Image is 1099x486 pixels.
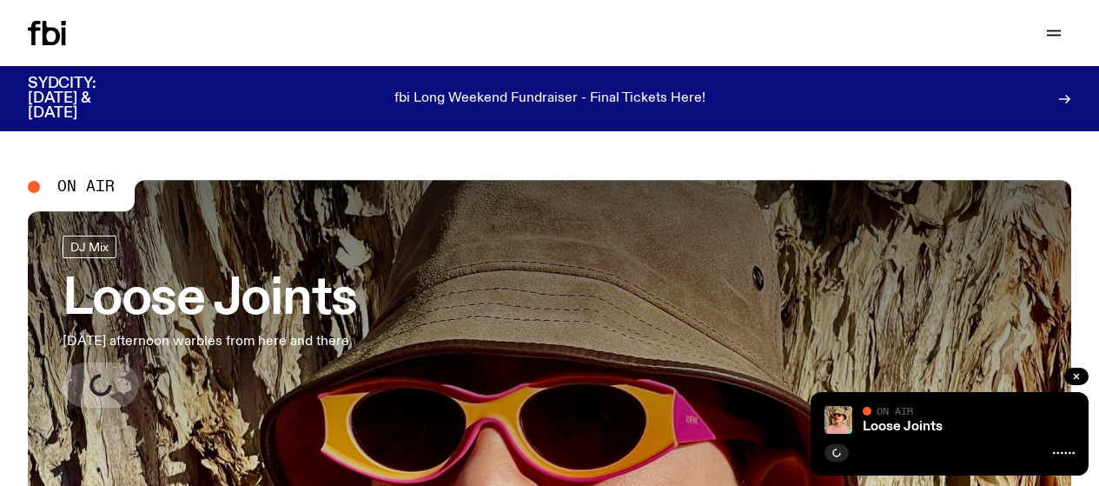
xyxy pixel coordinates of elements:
[63,331,357,352] p: [DATE] afternoon warbles from here and there
[70,241,109,254] span: DJ Mix
[28,77,139,121] h3: SYDCITY: [DATE] & [DATE]
[63,236,116,258] a: DJ Mix
[863,420,943,434] a: Loose Joints
[57,179,115,195] span: On Air
[63,276,357,324] h3: Loose Joints
[63,236,357,408] a: Loose Joints[DATE] afternoon warbles from here and there
[394,91,705,107] p: fbi Long Weekend Fundraiser - Final Tickets Here!
[824,406,852,434] img: Tyson stands in front of a paperbark tree wearing orange sunglasses, a suede bucket hat and a pin...
[877,405,913,416] span: On Air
